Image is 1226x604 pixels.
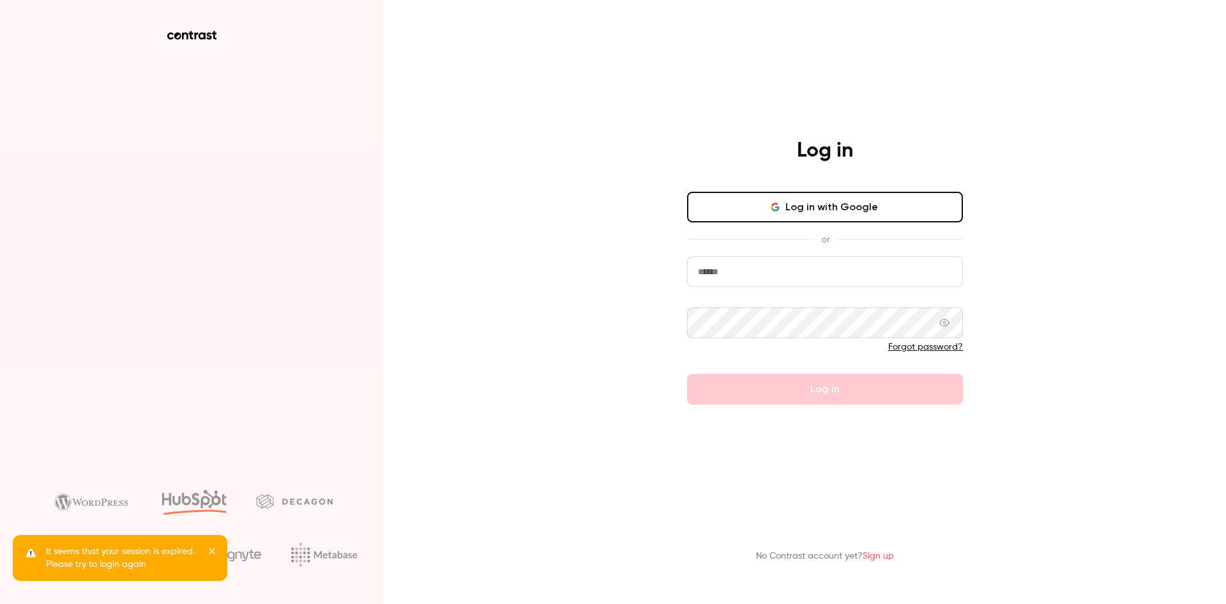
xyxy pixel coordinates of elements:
[815,233,836,246] span: or
[256,494,333,508] img: decagon
[888,343,963,352] a: Forgot password?
[756,550,894,563] p: No Contrast account yet?
[863,552,894,561] a: Sign up
[46,545,199,571] p: It seems that your session is expired. Please try to login again
[687,192,963,222] button: Log in with Google
[797,138,853,164] h4: Log in
[208,545,217,561] button: close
